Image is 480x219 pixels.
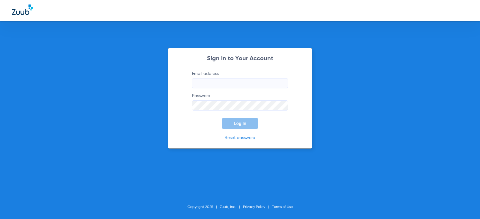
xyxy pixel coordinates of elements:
[183,56,297,62] h2: Sign In to Your Account
[220,204,243,210] li: Zuub, Inc.
[225,136,255,140] a: Reset password
[243,205,265,209] a: Privacy Policy
[192,93,288,111] label: Password
[12,4,33,15] img: Zuub Logo
[192,100,288,111] input: Password
[234,121,246,126] span: Log In
[187,204,220,210] li: Copyright 2025
[272,205,293,209] a: Terms of Use
[222,118,258,129] button: Log In
[192,71,288,88] label: Email address
[192,78,288,88] input: Email address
